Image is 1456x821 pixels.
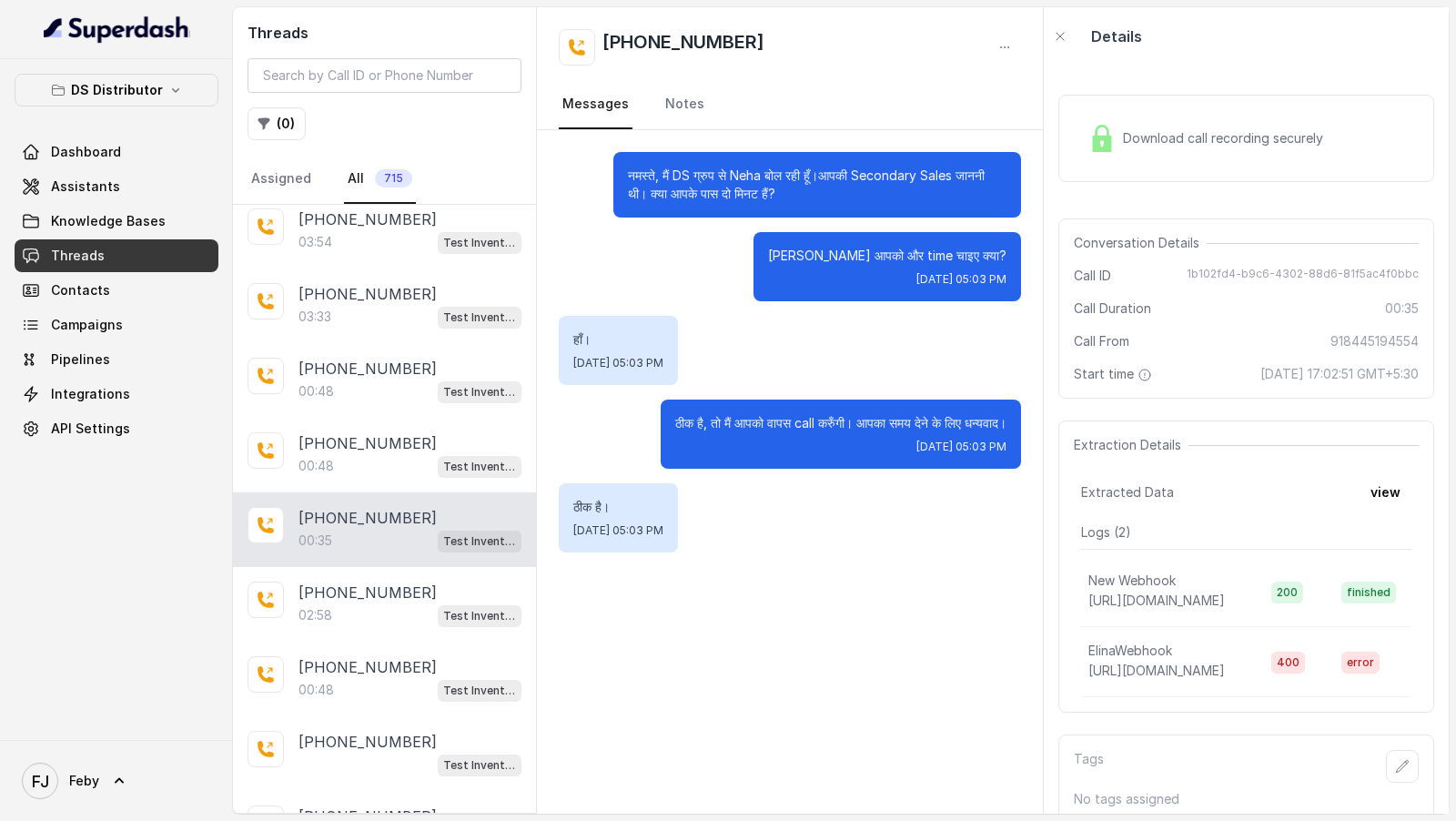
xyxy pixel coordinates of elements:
[51,177,120,196] span: Assistants
[1081,483,1174,502] span: Extracted Data
[443,532,516,551] p: Test Inventory
[51,281,110,299] span: Contacts
[51,420,130,438] span: API Settings
[51,385,130,403] span: Integrations
[662,80,708,129] a: Notes
[1074,234,1207,252] span: Conversation Details
[15,239,218,272] a: Threads
[15,205,218,238] a: Knowledge Bases
[51,350,110,369] span: Pipelines
[443,383,516,401] p: Test Inventory
[628,167,1006,203] p: नमस्ते, मैं DS ग्रुप से Neha बोल रही हूँ।आपकी Secondary Sales जाननी थी। क्या आपके पास दो मिनट हैं?
[375,169,412,188] span: 715
[298,358,437,380] p: [PHONE_NUMBER]
[675,414,1006,432] p: ठीक है, तो मैं आपको वापस call करुँगी। आपका समय देने के लिए धन्यवाद।
[248,155,521,204] nav: Tabs
[1088,663,1225,678] span: [URL][DOMAIN_NAME]
[1091,25,1142,47] p: Details
[298,208,437,230] p: [PHONE_NUMBER]
[32,772,49,791] text: FJ
[69,772,99,790] span: Feby
[15,343,218,376] a: Pipelines
[1341,582,1396,603] span: finished
[573,330,663,349] p: हाँ।
[1260,365,1419,383] span: [DATE] 17:02:51 GMT+5:30
[298,731,437,753] p: [PHONE_NUMBER]
[248,107,306,140] button: (0)
[248,22,521,44] h2: Threads
[768,247,1006,265] p: [PERSON_NAME] आपको और time चाइए क्या?
[298,582,437,603] p: [PHONE_NUMBER]
[15,136,218,168] a: Dashboard
[344,155,416,204] a: All715
[1074,436,1188,454] span: Extraction Details
[1088,642,1172,660] p: ElinaWebhook
[1088,125,1116,152] img: Lock Icon
[1360,476,1411,509] button: view
[443,682,516,700] p: Test Inventory
[443,309,516,327] p: Test Inventory
[573,498,663,516] p: ठीक है।
[298,382,334,400] p: 00:48
[1074,790,1419,808] p: No tags assigned
[298,507,437,529] p: [PHONE_NUMBER]
[15,412,218,445] a: API Settings
[559,80,1021,129] nav: Tabs
[51,143,121,161] span: Dashboard
[443,234,516,252] p: Test Inventory
[248,58,521,93] input: Search by Call ID or Phone Number
[15,309,218,341] a: Campaigns
[1330,332,1419,350] span: 918445194554
[1187,267,1419,285] span: 1b102fd4-b9c6-4302-88d6-81f5ac4f0bbc
[916,440,1006,454] span: [DATE] 05:03 PM
[1074,332,1129,350] span: Call From
[1271,582,1303,603] span: 200
[298,532,332,550] p: 00:35
[1271,652,1305,674] span: 400
[298,681,334,699] p: 00:48
[298,656,437,678] p: [PHONE_NUMBER]
[15,378,218,410] a: Integrations
[298,308,331,326] p: 03:33
[916,272,1006,287] span: [DATE] 05:03 PM
[298,233,332,251] p: 03:54
[1123,129,1330,147] span: Download call recording securely
[248,155,315,204] a: Assigned
[71,79,163,101] p: DS Distributor
[298,283,437,305] p: [PHONE_NUMBER]
[1385,299,1419,318] span: 00:35
[15,274,218,307] a: Contacts
[298,457,334,475] p: 00:48
[1074,365,1156,383] span: Start time
[51,316,123,334] span: Campaigns
[443,458,516,476] p: Test Inventory
[1088,593,1225,608] span: [URL][DOMAIN_NAME]
[15,74,218,106] button: DS Distributor
[602,29,764,66] h2: [PHONE_NUMBER]
[298,432,437,454] p: [PHONE_NUMBER]
[573,523,663,538] span: [DATE] 05:03 PM
[573,356,663,370] span: [DATE] 05:03 PM
[15,170,218,203] a: Assistants
[51,247,105,265] span: Threads
[1074,267,1111,285] span: Call ID
[1081,523,1411,542] p: Logs ( 2 )
[298,606,332,624] p: 02:58
[1088,572,1176,590] p: New Webhook
[51,212,166,230] span: Knowledge Bases
[443,607,516,625] p: Test Inventory
[15,755,218,806] a: Feby
[443,756,516,775] p: Test Inventory
[1074,750,1104,783] p: Tags
[1074,299,1151,318] span: Call Duration
[1341,652,1380,674] span: error
[559,80,632,129] a: Messages
[44,15,190,44] img: light.svg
